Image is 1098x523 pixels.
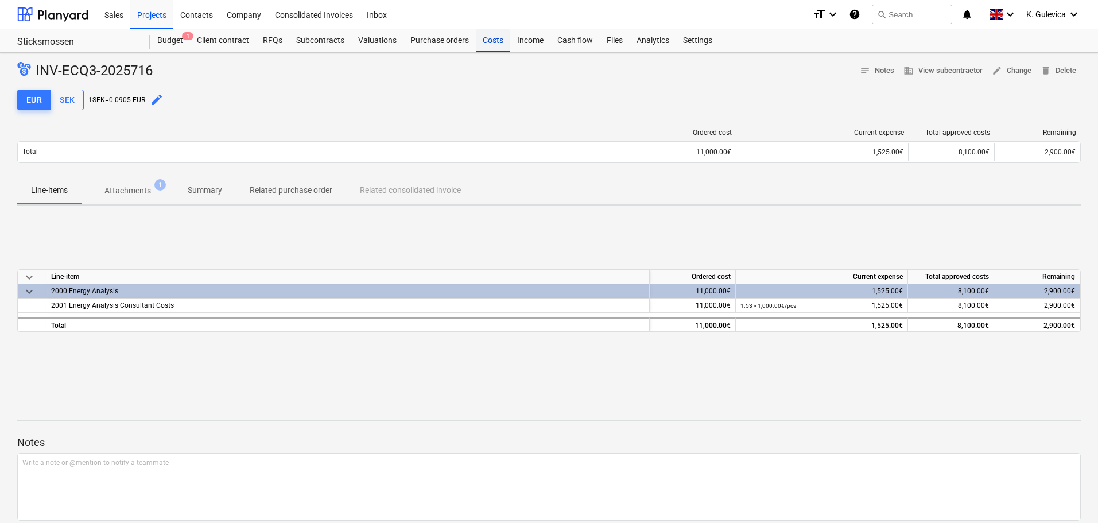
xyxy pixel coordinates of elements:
[104,185,151,197] p: Attachments
[860,64,894,78] span: Notes
[676,29,719,52] a: Settings
[403,29,476,52] a: Purchase orders
[476,29,510,52] a: Costs
[872,5,952,24] button: Search
[650,270,736,284] div: Ordered cost
[51,284,645,298] div: 2000 Energy Analysis
[1041,64,1076,78] span: Delete
[655,129,732,137] div: Ordered cost
[1041,468,1098,523] iframe: Chat Widget
[908,270,994,284] div: Total approved costs
[182,32,193,40] span: 1
[740,299,903,313] div: 1,525.00€
[46,317,650,332] div: Total
[740,303,796,309] small: 1.53 × 1,000.00€ / pcs
[31,184,68,196] p: Line-items
[992,65,1002,76] span: edit
[188,184,222,196] p: Summary
[736,270,908,284] div: Current expense
[740,319,903,333] div: 1,525.00€
[999,148,1076,156] div: 2,900.00€
[22,147,38,157] p: Total
[654,319,731,333] div: 11,000.00€
[877,10,886,19] span: search
[17,436,1081,450] p: Notes
[741,129,904,137] div: Current expense
[351,29,403,52] a: Valuations
[289,29,351,52] a: Subcontracts
[899,62,987,80] button: View subcontractor
[655,148,731,156] div: 11,000.00€
[999,284,1075,299] div: 2,900.00€
[849,7,860,21] i: Knowledge base
[1067,7,1081,21] i: keyboard_arrow_down
[741,148,903,156] div: 1,525.00€
[51,90,84,110] button: SEK
[1036,62,1081,80] button: Delete
[740,284,903,299] div: 1,525.00€
[190,29,256,52] a: Client contract
[860,65,870,76] span: notes
[150,29,190,52] div: Budget
[961,7,973,21] i: notifications
[17,62,31,80] div: Invoice has a different currency from the budget
[999,129,1076,137] div: Remaining
[60,93,75,107] div: SEK
[1026,10,1066,19] span: K. Gulevica
[600,29,630,52] a: Files
[630,29,676,52] a: Analytics
[994,270,1080,284] div: Remaining
[913,129,990,137] div: Total approved costs
[1003,7,1017,21] i: keyboard_arrow_down
[903,64,983,78] span: View subcontractor
[913,148,990,156] div: 8,100.00€
[26,93,42,107] div: EUR
[855,62,899,80] button: Notes
[826,7,840,21] i: keyboard_arrow_down
[17,90,51,110] button: EUR
[150,93,164,107] span: edit
[913,284,989,299] div: 8,100.00€
[17,62,157,80] div: INV-ECQ3-2025716
[150,29,190,52] a: Budget1
[250,184,332,196] p: Related purchase order
[510,29,550,52] a: Income
[88,96,145,104] div: 1 SEK = 0.0905 EUR
[999,319,1075,333] div: 2,900.00€
[51,301,174,309] span: 2001 Energy Analysis Consultant Costs
[812,7,826,21] i: format_size
[654,299,731,313] div: 11,000.00€
[913,319,989,333] div: 8,100.00€
[654,284,731,299] div: 11,000.00€
[903,65,914,76] span: business
[22,270,36,284] span: keyboard_arrow_down
[550,29,600,52] a: Cash flow
[154,179,166,191] span: 1
[22,285,36,299] span: keyboard_arrow_down
[17,36,137,48] div: Sticksmossen
[987,62,1036,80] button: Change
[1041,65,1051,76] span: delete
[913,299,989,313] div: 8,100.00€
[999,299,1075,313] div: 2,900.00€
[46,270,650,284] div: Line-item
[256,29,289,52] a: RFQs
[992,64,1031,78] span: Change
